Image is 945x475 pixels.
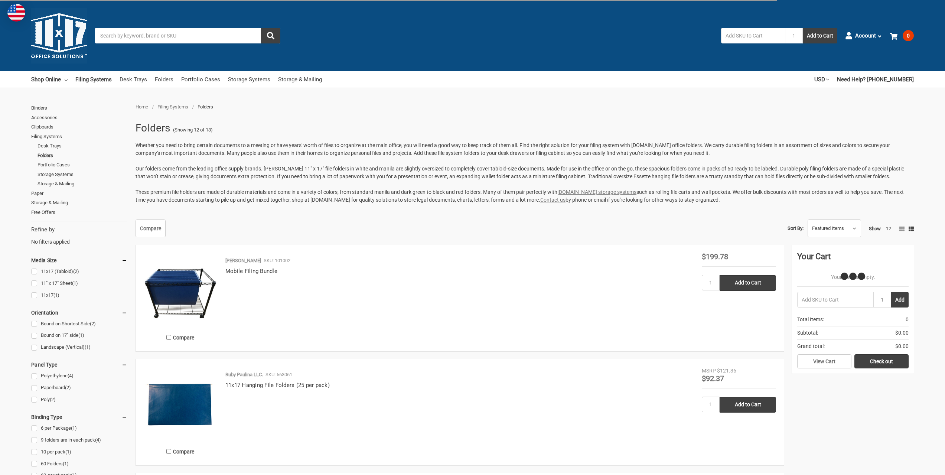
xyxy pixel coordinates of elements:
[143,367,218,441] img: 11x17 Hanging File Folders
[31,225,127,245] div: No filters applied
[78,332,84,338] span: (1)
[73,269,79,274] span: (2)
[136,141,914,157] p: Whether you need to bring certain documents to a meeting or have years' worth of files to organiz...
[31,71,68,88] a: Shop Online
[720,275,776,291] input: Add to Cart
[803,28,837,43] button: Add to Cart
[136,219,166,237] a: Compare
[225,382,330,388] a: 11x17 Hanging File Folders (25 per pack)
[31,331,127,341] a: Bound on 17" side
[797,273,909,281] p: Your Cart Is Empty.
[71,425,77,431] span: (1)
[903,30,914,41] span: 0
[797,316,824,323] span: Total Items:
[155,71,173,88] a: Folders
[31,8,87,64] img: 11x17.com
[702,367,716,375] div: MSRP
[120,71,147,88] a: Desk Trays
[166,449,171,454] input: Compare
[143,253,218,327] img: Mobile Filing Bundle
[68,373,74,378] span: (4)
[837,71,914,88] a: Need Help? [PHONE_NUMBER]
[173,126,213,134] span: (Showing 12 of 13)
[72,280,78,286] span: (1)
[264,257,290,264] p: SKU: 101002
[895,342,909,350] span: $0.00
[31,383,127,393] a: Paperboard
[31,208,127,217] a: Free Offers
[31,189,127,198] a: Paper
[31,290,127,300] a: 11x17
[90,321,96,326] span: (2)
[198,104,213,110] span: Folders
[31,413,127,422] h5: Binding Type
[797,292,873,308] input: Add SKU to Cart
[31,360,127,369] h5: Panel Type
[31,279,127,289] a: 11" x 17" Sheet
[53,292,59,298] span: (1)
[891,292,909,308] button: Add
[136,118,170,138] h1: Folders
[65,385,71,390] span: (2)
[143,331,218,344] label: Compare
[95,437,101,443] span: (4)
[143,445,218,458] label: Compare
[265,371,292,378] p: SKU: 563061
[869,226,881,231] span: Show
[906,316,909,323] span: 0
[31,319,127,329] a: Bound on Shortest Side
[31,132,127,141] a: Filing Systems
[702,374,724,383] span: $92.37
[31,459,127,469] a: 60 Folders
[136,165,914,180] p: Our folders come from the leading office supply brands. [PERSON_NAME] 11" x 17" file folders in w...
[31,198,127,208] a: Storage & Mailing
[85,344,91,350] span: (1)
[157,104,188,110] a: Filing Systems
[166,335,171,340] input: Compare
[38,170,127,179] a: Storage Systems
[797,329,818,337] span: Subtotal:
[797,354,851,368] a: View Cart
[31,435,127,445] a: 9 folders are in each pack
[720,397,776,413] input: Add to Cart
[557,189,636,195] a: [DOMAIN_NAME] storage systems
[895,329,909,337] span: $0.00
[855,32,876,40] span: Account
[788,223,804,234] label: Sort By:
[721,28,785,43] input: Add SKU to Cart
[797,342,825,350] span: Grand total:
[31,308,127,317] h5: Orientation
[814,71,829,88] a: USD
[31,267,127,277] a: 11x17 (Tabloid)
[278,71,322,88] a: Storage & Mailing
[38,151,127,160] a: Folders
[7,4,25,22] img: duty and tax information for United States
[31,103,127,113] a: Binders
[884,455,945,475] iframe: Google Customer Reviews
[95,28,280,43] input: Search by keyword, brand or SKU
[181,71,220,88] a: Portfolio Cases
[136,104,148,110] span: Home
[31,371,127,381] a: Polyethylene
[65,449,71,455] span: (1)
[38,179,127,189] a: Storage & Mailing
[38,141,127,151] a: Desk Trays
[31,225,127,234] h5: Refine by
[228,71,270,88] a: Storage Systems
[50,397,56,402] span: (2)
[225,257,261,264] p: [PERSON_NAME]
[136,188,914,204] p: These premium file holders are made of durable materials and come in a variety of colors, from st...
[38,160,127,170] a: Portfolio Cases
[717,368,736,374] span: $121.36
[225,268,277,274] a: Mobile Filing Bundle
[63,461,69,466] span: (1)
[31,256,127,265] h5: Media Size
[797,250,909,268] div: Your Cart
[540,197,566,203] a: Contact us
[31,342,127,352] a: Landscape (Vertical)
[886,226,891,231] a: 12
[31,395,127,405] a: Poly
